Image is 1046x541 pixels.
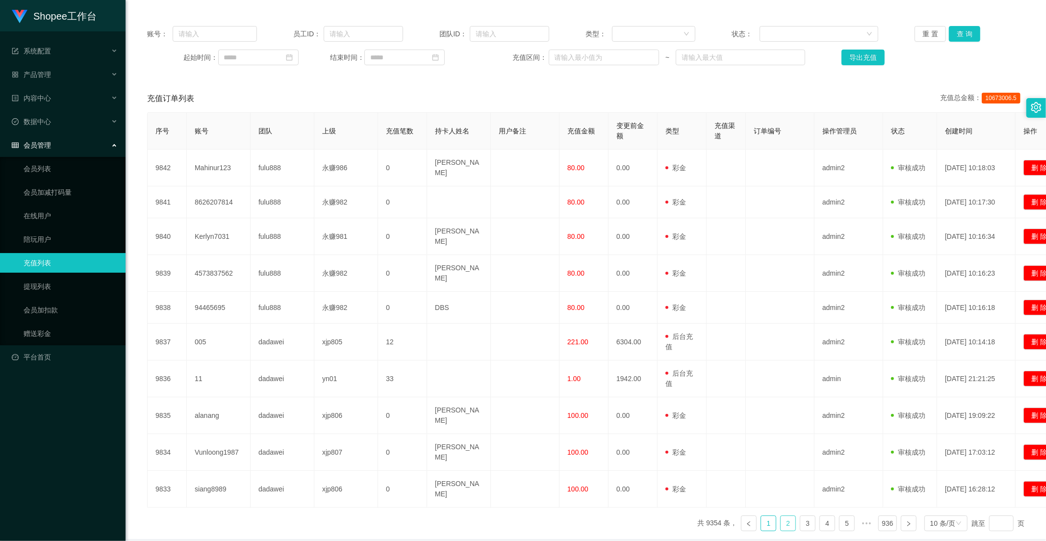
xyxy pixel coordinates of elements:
a: 赠送彩金 [24,324,118,343]
td: 9838 [148,292,187,324]
a: 在线用户 [24,206,118,226]
h1: Shopee工作台 [33,0,97,32]
span: 充值区间： [512,52,548,63]
button: 查 询 [949,26,980,42]
span: 会员管理 [12,141,51,149]
span: 后台充值 [665,333,693,351]
td: [PERSON_NAME] [427,434,491,471]
li: 5 [839,515,855,531]
td: 0 [378,471,427,508]
span: 审核成功 [891,448,925,456]
td: 005 [187,324,251,361]
a: 3 [800,516,815,531]
input: 请输入 [470,26,549,42]
span: 100.00 [567,448,588,456]
td: [DATE] 21:21:25 [937,361,1016,397]
td: admin2 [815,218,883,255]
li: 936 [878,515,896,531]
td: admin2 [815,292,883,324]
a: 1 [761,516,776,531]
i: 图标: appstore-o [12,71,19,78]
i: 图标: calendar [432,54,439,61]
i: 图标: down [867,31,872,38]
i: 图标: down [956,520,962,527]
div: 充值总金额： [941,93,1024,104]
td: dadawei [251,361,314,397]
span: 10673006.5 [982,93,1020,103]
td: fulu888 [251,218,314,255]
span: 审核成功 [891,412,925,419]
td: admin2 [815,186,883,218]
a: 会员列表 [24,159,118,179]
i: 图标: table [12,142,19,149]
a: 提现列表 [24,277,118,296]
td: 0.00 [609,292,658,324]
td: [DATE] 16:28:12 [937,471,1016,508]
td: 0.00 [609,397,658,434]
td: yn01 [314,361,378,397]
span: 起始时间： [184,52,218,63]
span: 后台充值 [665,369,693,387]
td: 永赚982 [314,255,378,292]
td: [PERSON_NAME] [427,471,491,508]
li: 下一页 [901,515,917,531]
td: 0.00 [609,186,658,218]
span: 彩金 [665,198,686,206]
span: 账号： [147,29,173,39]
span: 审核成功 [891,304,925,311]
a: Shopee工作台 [12,12,97,20]
td: 永赚982 [314,186,378,218]
i: 图标: profile [12,95,19,102]
span: 彩金 [665,412,686,419]
td: DBS [427,292,491,324]
i: 图标: form [12,48,19,54]
span: 80.00 [567,304,585,311]
td: Kerlyn7031 [187,218,251,255]
td: xjp806 [314,397,378,434]
li: 2 [780,515,796,531]
input: 请输入最大值 [676,50,805,65]
li: 4 [819,515,835,531]
td: 0 [378,255,427,292]
td: admin2 [815,471,883,508]
span: 审核成功 [891,338,925,346]
span: 数据中心 [12,118,51,126]
span: 100.00 [567,485,588,493]
td: 33 [378,361,427,397]
td: [DATE] 10:16:23 [937,255,1016,292]
td: 9842 [148,150,187,186]
td: 0.00 [609,218,658,255]
td: dadawei [251,397,314,434]
i: 图标: setting [1031,102,1042,113]
span: 审核成功 [891,269,925,277]
td: Mahinur123 [187,150,251,186]
td: [DATE] 17:03:12 [937,434,1016,471]
span: 状态： [732,29,760,39]
span: 充值笔数 [386,127,413,135]
td: 11 [187,361,251,397]
td: 0.00 [609,150,658,186]
td: 9837 [148,324,187,361]
span: 80.00 [567,269,585,277]
td: 永赚986 [314,150,378,186]
a: 会员加减打码量 [24,182,118,202]
span: 系统配置 [12,47,51,55]
span: ••• [859,515,874,531]
span: 80.00 [567,164,585,172]
a: 图标: dashboard平台首页 [12,347,118,367]
td: 0 [378,292,427,324]
td: [DATE] 10:17:30 [937,186,1016,218]
td: admin2 [815,434,883,471]
td: [PERSON_NAME] [427,218,491,255]
span: 用户备注 [499,127,526,135]
span: 彩金 [665,485,686,493]
li: 向后 5 页 [859,515,874,531]
td: xjp805 [314,324,378,361]
span: 结束时间： [330,52,364,63]
td: [PERSON_NAME] [427,150,491,186]
span: 审核成功 [891,375,925,383]
td: [DATE] 10:18:03 [937,150,1016,186]
td: 0.00 [609,434,658,471]
a: 充值列表 [24,253,118,273]
button: 重 置 [915,26,946,42]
